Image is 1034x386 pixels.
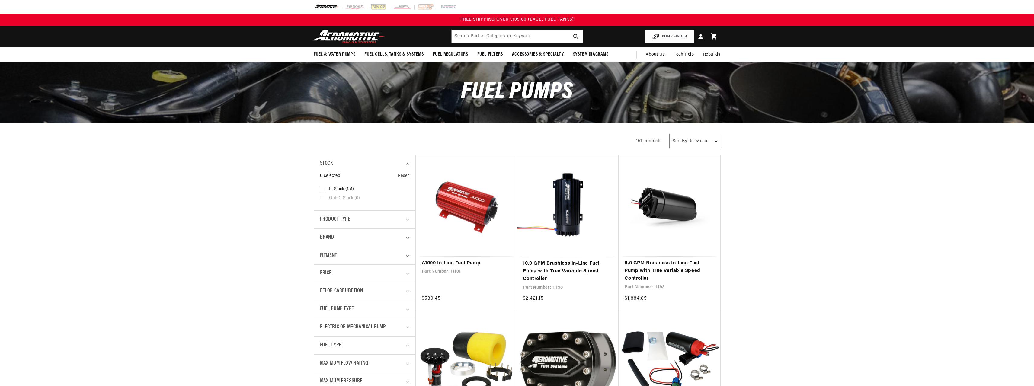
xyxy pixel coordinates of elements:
span: Maximum Flow Rating [320,359,368,368]
summary: EFI or Carburetion (0 selected) [320,282,409,300]
a: 5.0 GPM Brushless In-Line Fuel Pump with True Variable Speed Controller [625,260,714,283]
a: A1000 In-Line Fuel Pump [422,260,511,267]
summary: Fuel & Water Pumps [309,47,360,62]
button: search button [569,30,583,43]
img: Aeromotive [311,30,387,44]
span: Fuel Cells, Tanks & Systems [364,51,424,58]
summary: Fuel Regulators [428,47,473,62]
span: Product type [320,215,351,224]
span: Fuel Filters [477,51,503,58]
span: Fuel Type [320,341,341,350]
span: Accessories & Specialty [512,51,564,58]
span: Tech Help [674,51,694,58]
span: Electric or Mechanical Pump [320,323,386,332]
summary: Fuel Pump Type (0 selected) [320,300,409,318]
span: Stock [320,159,333,168]
input: Search by Part Number, Category or Keyword [452,30,583,43]
span: In stock (151) [329,187,354,192]
span: System Diagrams [573,51,609,58]
summary: Fuel Type (0 selected) [320,337,409,354]
span: About Us [646,52,665,57]
a: Reset [398,173,409,179]
summary: Electric or Mechanical Pump (0 selected) [320,318,409,336]
span: 151 products [636,139,661,143]
span: Rebuilds [703,51,721,58]
span: Out of stock (0) [329,196,360,201]
summary: Brand (0 selected) [320,229,409,247]
summary: Maximum Flow Rating (0 selected) [320,355,409,372]
button: PUMP FINDER [645,30,694,43]
span: Price [320,269,332,277]
summary: Product type (0 selected) [320,211,409,228]
span: Fuel & Water Pumps [314,51,356,58]
summary: Tech Help [669,47,698,62]
span: Fitment [320,251,337,260]
span: EFI or Carburetion [320,287,363,295]
span: Fuel Pumps [461,80,573,104]
summary: System Diagrams [568,47,613,62]
span: Brand [320,233,334,242]
summary: Price [320,265,409,282]
summary: Rebuilds [699,47,725,62]
summary: Fuel Filters [473,47,507,62]
span: Fuel Pump Type [320,305,354,314]
summary: Fuel Cells, Tanks & Systems [360,47,428,62]
a: About Us [641,47,669,62]
summary: Fitment (0 selected) [320,247,409,265]
a: 10.0 GPM Brushless In-Line Fuel Pump with True Variable Speed Controller [523,260,613,283]
span: Fuel Regulators [433,51,468,58]
summary: Accessories & Specialty [507,47,568,62]
span: FREE SHIPPING OVER $109.00 (EXCL. FUEL TANKS) [460,17,574,22]
summary: Stock (0 selected) [320,155,409,173]
span: Maximum Pressure [320,377,363,386]
span: 0 selected [320,173,341,179]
